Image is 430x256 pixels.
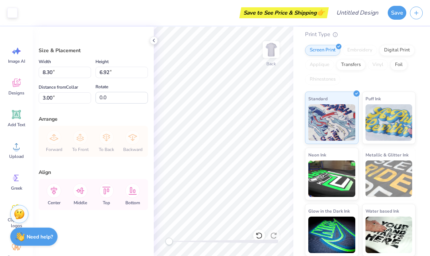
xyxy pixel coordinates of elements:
div: Save to See Price & Shipping [241,7,327,18]
div: Applique [305,59,334,70]
label: Width [39,57,51,66]
span: Middle [74,200,87,206]
span: Bottom [125,200,140,206]
span: Center [48,200,60,206]
div: Back [266,61,276,67]
span: Image AI [8,58,25,64]
img: Puff Ink [365,104,413,141]
img: Water based Ink [365,217,413,253]
div: Rhinestones [305,74,340,85]
div: Align [39,168,148,176]
span: Greek [11,185,22,191]
div: Arrange [39,115,148,123]
img: Standard [308,104,355,141]
div: Digital Print [379,45,415,56]
div: Print Type [305,30,415,39]
span: Puff Ink [365,95,381,102]
div: Transfers [336,59,365,70]
div: Vinyl [368,59,388,70]
span: Neon Ink [308,151,326,159]
span: Upload [9,154,24,159]
img: Neon Ink [308,160,355,197]
span: Clipart & logos [4,217,28,229]
span: Glow in the Dark Ink [308,207,350,215]
button: Save [388,6,406,20]
img: Metallic & Glitter Ink [365,160,413,197]
label: Rotate [95,82,108,91]
span: Top [103,200,110,206]
div: Screen Print [305,45,340,56]
img: Back [264,42,278,57]
span: Water based Ink [365,207,399,215]
label: Distance from Collar [39,83,78,92]
span: Standard [308,95,328,102]
div: Size & Placement [39,47,148,54]
span: Metallic & Glitter Ink [365,151,408,159]
span: 👉 [317,8,325,17]
span: Designs [8,90,24,96]
img: Glow in the Dark Ink [308,217,355,253]
span: Add Text [8,122,25,128]
input: Untitled Design [331,5,384,20]
strong: Need help? [27,233,53,240]
label: Height [95,57,109,66]
div: Accessibility label [165,238,173,245]
div: Embroidery [343,45,377,56]
div: Foil [390,59,407,70]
